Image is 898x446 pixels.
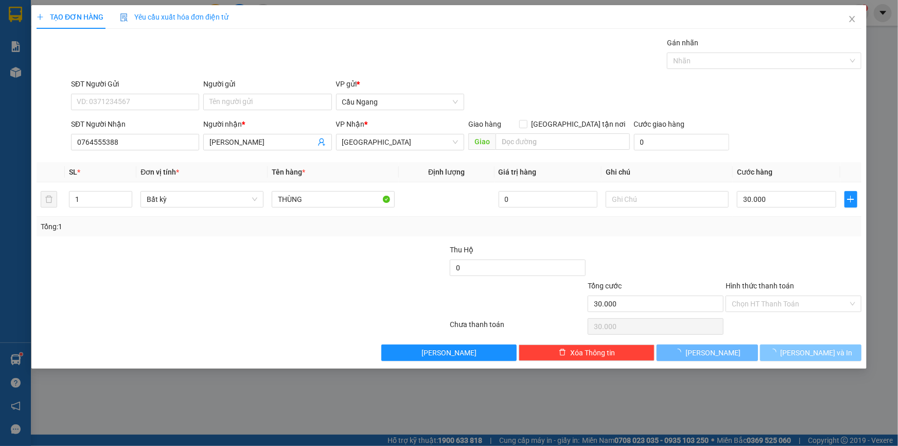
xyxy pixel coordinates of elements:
[41,191,57,208] button: delete
[737,168,772,176] span: Cước hàng
[519,345,655,361] button: deleteXóa Thông tin
[559,349,566,357] span: delete
[606,191,729,208] input: Ghi Chú
[844,191,857,208] button: plus
[336,78,464,90] div: VP gửi
[203,78,331,90] div: Người gửi
[496,133,630,150] input: Dọc đường
[37,13,44,21] span: plus
[71,78,199,90] div: SĐT Người Gửi
[588,282,622,290] span: Tổng cước
[468,120,501,128] span: Giao hàng
[65,65,172,79] div: 50.000
[449,319,587,337] div: Chưa thanh toán
[67,32,171,44] div: TUẤN
[685,347,741,358] span: [PERSON_NAME]
[634,134,729,150] input: Cước giao hàng
[272,191,395,208] input: VD: Bàn, Ghế
[69,168,77,176] span: SL
[336,120,365,128] span: VP Nhận
[499,191,598,208] input: 0
[342,94,458,110] span: Cầu Ngang
[272,168,305,176] span: Tên hàng
[67,9,171,32] div: [GEOGRAPHIC_DATA]
[67,44,171,59] div: 0932665879
[318,138,326,146] span: user-add
[674,349,685,356] span: loading
[634,120,685,128] label: Cước giao hàng
[71,118,199,130] div: SĐT Người Nhận
[9,10,25,21] span: Gửi:
[342,134,458,150] span: Sài Gòn
[760,345,861,361] button: [PERSON_NAME] và In
[570,347,615,358] span: Xóa Thông tin
[120,13,128,22] img: icon
[468,133,496,150] span: Giao
[147,192,257,207] span: Bất kỳ
[9,9,60,33] div: Cầu Ngang
[140,168,179,176] span: Đơn vị tính
[602,162,733,182] th: Ghi chú
[781,347,853,358] span: [PERSON_NAME] và In
[381,345,517,361] button: [PERSON_NAME]
[203,118,331,130] div: Người nhận
[527,118,630,130] span: [GEOGRAPHIC_DATA] tận nơi
[41,221,347,232] div: Tổng: 1
[667,39,698,47] label: Gán nhãn
[67,9,92,20] span: Nhận:
[845,195,857,203] span: plus
[726,282,794,290] label: Hình thức thanh toán
[848,15,856,23] span: close
[450,246,473,254] span: Thu Hộ
[769,349,781,356] span: loading
[499,168,537,176] span: Giá trị hàng
[37,13,103,21] span: TẠO ĐƠN HÀNG
[65,67,80,78] span: CC :
[120,13,228,21] span: Yêu cầu xuất hóa đơn điện tử
[421,347,477,358] span: [PERSON_NAME]
[428,168,465,176] span: Định lượng
[657,345,758,361] button: [PERSON_NAME]
[838,5,867,34] button: Close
